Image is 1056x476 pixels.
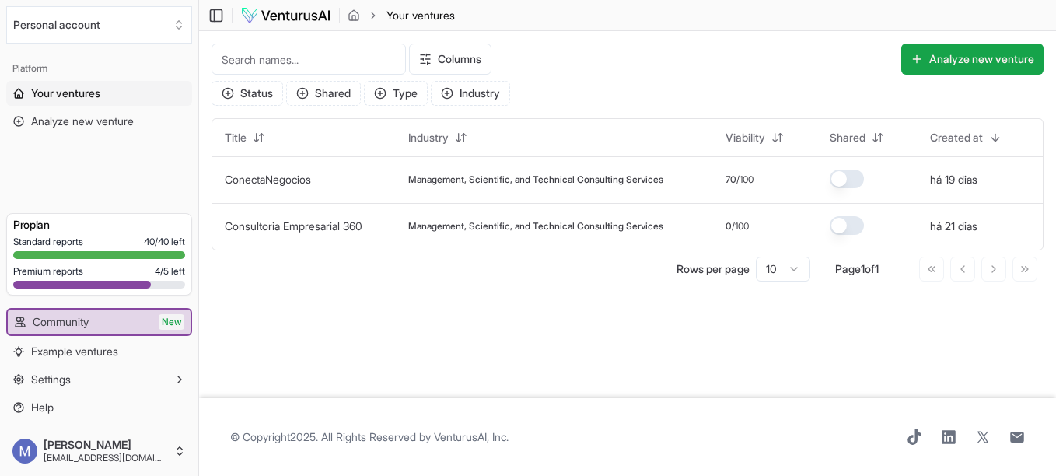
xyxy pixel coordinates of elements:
span: 4 / 5 left [155,265,185,278]
button: Consultoria Empresarial 360 [225,219,362,234]
button: Created at [921,125,1011,150]
button: Type [364,81,428,106]
span: Management, Scientific, and Technical Consulting Services [408,220,663,233]
img: logo [240,6,331,25]
span: Settings [31,372,71,387]
span: /100 [736,173,754,186]
span: Industry [408,130,449,145]
span: Premium reports [13,265,83,278]
button: Industry [431,81,510,106]
span: New [159,314,184,330]
span: Created at [930,130,983,145]
p: Rows per page [677,261,750,277]
button: há 19 dias [930,172,977,187]
button: Title [215,125,274,150]
a: Analyze new venture [6,109,192,134]
span: 40 / 40 left [144,236,185,248]
span: [EMAIL_ADDRESS][DOMAIN_NAME] [44,452,167,464]
button: Select an organization [6,6,192,44]
span: Your ventures [31,86,100,101]
span: Page [835,262,861,275]
img: ACg8ocJOTAT4AvTH7KrpXw0CEvdaDpmzWn7ymv3HZ7NyGu83PhNhoA=s96-c [12,439,37,464]
span: Example ventures [31,344,118,359]
a: CommunityNew [8,310,191,334]
span: Analyze new venture [31,114,134,129]
a: Your ventures [6,81,192,106]
span: Help [31,400,54,415]
span: /100 [732,220,749,233]
span: Viability [726,130,765,145]
a: VenturusAI, Inc [434,430,506,443]
nav: breadcrumb [348,8,455,23]
span: Community [33,314,89,330]
button: há 21 dias [930,219,977,234]
span: [PERSON_NAME] [44,438,167,452]
button: Status [212,81,283,106]
a: Consultoria Empresarial 360 [225,219,362,233]
span: 1 [875,262,879,275]
input: Search names... [212,44,406,75]
button: ConectaNegocios [225,172,311,187]
button: [PERSON_NAME][EMAIL_ADDRESS][DOMAIN_NAME] [6,432,192,470]
button: Settings [6,367,192,392]
div: Platform [6,56,192,81]
a: Example ventures [6,339,192,364]
button: Industry [399,125,477,150]
span: 1 [861,262,865,275]
button: Columns [409,44,491,75]
span: 0 [726,220,732,233]
a: ConectaNegocios [225,173,311,186]
span: Standard reports [13,236,83,248]
button: Analyze new venture [901,44,1044,75]
span: Shared [830,130,865,145]
button: Shared [820,125,893,150]
span: © Copyright 2025 . All Rights Reserved by . [230,429,509,445]
span: 70 [726,173,736,186]
button: Shared [286,81,361,106]
h3: Pro plan [13,217,185,233]
span: Management, Scientific, and Technical Consulting Services [408,173,663,186]
span: Your ventures [386,8,455,23]
span: of [865,262,875,275]
button: Viability [716,125,793,150]
span: Title [225,130,247,145]
a: Help [6,395,192,420]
